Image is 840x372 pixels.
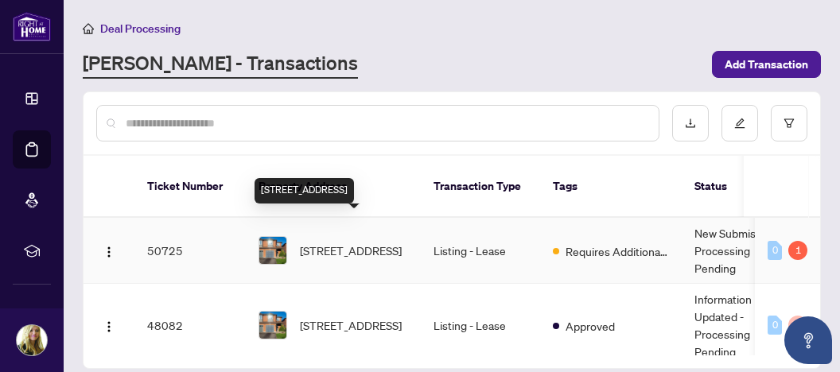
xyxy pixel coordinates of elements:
img: Logo [103,246,115,258]
td: New Submission - Processing Pending [682,218,801,284]
td: Listing - Lease [421,218,540,284]
td: 48082 [134,284,246,367]
a: [PERSON_NAME] - Transactions [83,50,358,79]
button: edit [721,105,758,141]
td: Listing - Lease [421,284,540,367]
button: Open asap [784,316,832,364]
button: Add Transaction [712,51,821,78]
td: 50725 [134,218,246,284]
th: Status [682,156,801,218]
img: thumbnail-img [259,312,286,339]
span: [STREET_ADDRESS] [300,242,402,259]
button: filter [771,105,807,141]
div: 1 [788,241,807,260]
span: edit [734,118,745,129]
button: download [672,105,709,141]
span: download [685,118,696,129]
img: Profile Icon [17,325,47,355]
th: Tags [540,156,682,218]
div: 0 [788,316,807,335]
span: [STREET_ADDRESS] [300,316,402,334]
img: thumbnail-img [259,237,286,264]
div: 0 [768,316,782,335]
button: Logo [96,238,122,263]
span: Approved [566,317,615,335]
span: filter [784,118,795,129]
div: [STREET_ADDRESS] [255,178,354,203]
th: Transaction Type [421,156,540,218]
th: Ticket Number [134,156,246,218]
img: logo [13,12,51,41]
span: Deal Processing [100,21,181,36]
span: home [83,23,94,34]
img: Logo [103,320,115,333]
th: Property Address [246,156,421,218]
div: 0 [768,241,782,260]
button: Logo [96,312,122,338]
td: Information Updated - Processing Pending [682,284,801,367]
span: Requires Additional Docs [566,242,669,260]
span: Add Transaction [725,52,808,77]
